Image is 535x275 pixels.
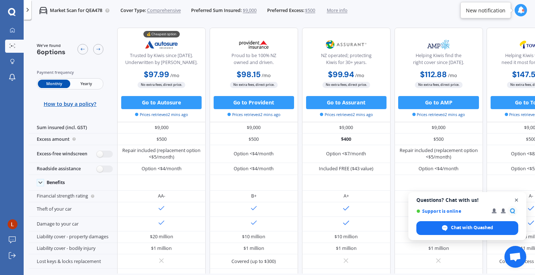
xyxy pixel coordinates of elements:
span: Chat with Quashed [451,224,493,231]
span: / mo [355,72,364,79]
span: Monthly [38,80,70,88]
span: Cover Type: [120,7,146,14]
div: A+ [344,193,349,199]
div: Repair included (replacement option <$5/month) [122,147,201,160]
span: More info [327,7,348,14]
div: $1 million [151,245,172,252]
div: Excess-free windscreen [29,145,117,163]
div: $9,000 [395,122,483,134]
div: 💰 Cheapest option [143,31,180,37]
span: Prices retrieved 2 mins ago [227,112,280,117]
div: $1 million [243,245,264,252]
span: Preferred Excess: [267,7,304,14]
div: Helping Kiwis find the right cover since [DATE]. [400,52,477,69]
img: ACg8ocIv5HsKxgGdIFTxqzvLpwcNszFMw1o59abH9-ZVvZde15Ez_Q=s96-c [8,219,17,229]
b: $97.99 [144,69,169,80]
img: Assurant.png [325,36,368,53]
span: Preferred Sum Insured: [191,7,242,14]
div: Option <$4/month [234,166,274,172]
span: 6 options [37,48,66,56]
div: Repair included (replacement option <$5/month) [399,147,478,160]
div: $400 [302,133,391,145]
span: How to buy a policy? [44,101,96,107]
button: Go to Assurant [306,96,387,109]
div: $10 million [334,234,358,240]
div: $500 [210,133,298,145]
span: No extra fees, direct price. [415,82,463,88]
div: Option <$4/month [419,166,459,172]
button: Go to AMP [398,96,479,109]
div: Open chat [504,246,526,268]
img: car.f15378c7a67c060ca3f3.svg [39,7,47,15]
b: $112.88 [420,69,447,80]
span: / mo [262,72,271,79]
span: No extra fees, direct price. [322,82,370,88]
div: $500 [395,133,483,145]
div: Proud to be 100% NZ owned and driven. [215,52,292,69]
div: Lost keys & locks replacement [29,254,117,269]
div: Excess amount [29,133,117,145]
div: Financial strength rating [29,191,117,202]
span: We've found [37,43,66,48]
div: Theft of your car [29,202,117,217]
div: Liability cover - bodily injury [29,243,117,255]
div: $1 million [336,245,357,252]
img: AMP.webp [417,36,460,53]
div: $9,000 [302,122,391,134]
span: $9,000 [243,7,257,14]
span: Yearly [70,80,102,88]
span: Prices retrieved 2 mins ago [135,112,188,117]
div: $20 million [150,234,173,240]
div: New notification [466,7,506,14]
div: Trusted by Kiwis since [DATE]. Underwritten by [PERSON_NAME]. [123,52,200,69]
span: Questions? Chat with us! [416,197,518,203]
span: Comprehensive [147,7,181,14]
span: Close chat [512,196,521,205]
div: Benefits [47,180,65,186]
div: A- [529,193,533,199]
div: Included FREE ($43 value) [319,166,373,172]
p: Market Scan for QEA478 [50,7,102,14]
span: No extra fees, direct price. [230,82,278,88]
b: $98.15 [237,69,261,80]
div: B+ [251,193,257,199]
button: Go to Provident [214,96,294,109]
div: $9,000 [210,122,298,134]
span: / mo [448,72,457,79]
div: $10 million [242,234,265,240]
img: Autosure.webp [140,36,183,53]
span: Prices retrieved 2 mins ago [320,112,373,117]
span: No extra fees, direct price. [138,82,185,88]
span: Prices retrieved 2 mins ago [412,112,465,117]
span: Support is online [416,208,487,214]
div: Option <$4/month [234,151,274,157]
span: / mo [170,72,179,79]
div: NZ operated; protecting Kiwis for 30+ years. [308,52,385,69]
div: AA- [158,193,165,199]
span: $500 [305,7,315,14]
div: Option <$4/month [142,166,182,172]
div: Damage to your car [29,217,117,231]
img: Provident.png [232,36,276,53]
div: Liability cover - property damages [29,231,117,243]
button: Go to Autosure [121,96,202,109]
div: $9,000 [117,122,206,134]
b: $99.94 [328,69,354,80]
div: Covered (up to $300) [231,258,276,265]
div: Roadside assistance [29,163,117,175]
div: Payment frequency [37,69,104,76]
div: Option <$7/month [326,151,366,157]
div: $500 [117,133,206,145]
div: $1 million [428,245,449,252]
div: Chat with Quashed [416,221,518,235]
div: Sum insured (incl. GST) [29,122,117,134]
